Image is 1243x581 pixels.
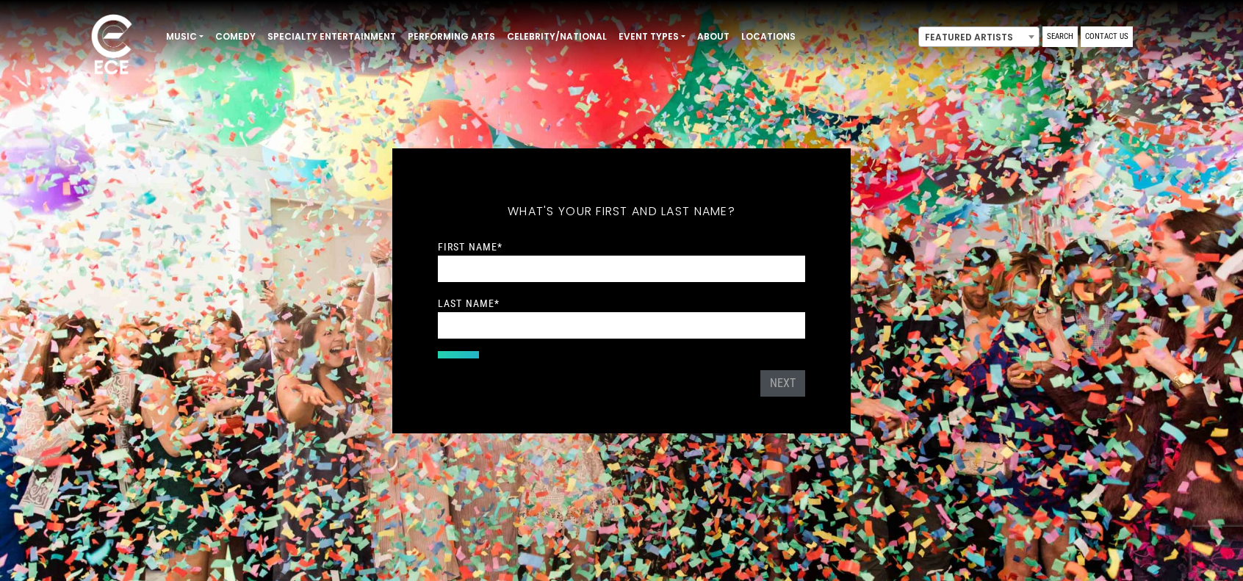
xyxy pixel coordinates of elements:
[735,24,801,49] a: Locations
[402,24,501,49] a: Performing Arts
[438,240,502,253] label: First Name
[438,185,805,238] h5: What's your first and last name?
[691,24,735,49] a: About
[438,297,500,310] label: Last Name
[262,24,402,49] a: Specialty Entertainment
[160,24,209,49] a: Music
[918,26,1040,47] span: Featured Artists
[501,24,613,49] a: Celebrity/National
[209,24,262,49] a: Comedy
[613,24,691,49] a: Event Types
[919,27,1039,48] span: Featured Artists
[1081,26,1133,47] a: Contact Us
[75,10,148,82] img: ece_new_logo_whitev2-1.png
[1042,26,1078,47] a: Search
